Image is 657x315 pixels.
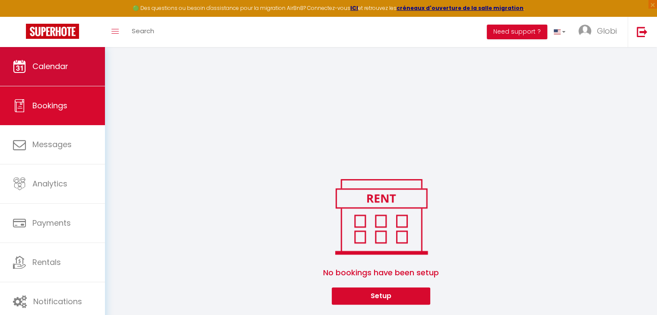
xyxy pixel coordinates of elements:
a: Search [125,17,161,47]
a: créneaux d'ouverture de la salle migration [397,4,524,12]
span: Notifications [33,296,82,307]
span: Messages [32,139,72,150]
span: Bookings [32,100,67,111]
span: Payments [32,217,71,228]
iframe: Chat [620,276,651,309]
img: logout [637,26,647,37]
img: rent.png [326,175,436,258]
span: Globi [597,25,617,36]
span: Calendar [32,61,68,72]
a: ICI [350,4,358,12]
button: Need support ? [487,25,547,39]
span: Analytics [32,178,67,189]
a: ... Globi [572,17,628,47]
button: Setup [332,287,430,305]
button: Ouvrir le widget de chat LiveChat [7,3,33,29]
img: ... [578,25,591,38]
span: No bookings have been setup [115,258,647,287]
img: Super Booking [26,24,79,39]
span: Rentals [32,257,61,268]
span: Search [132,26,154,35]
